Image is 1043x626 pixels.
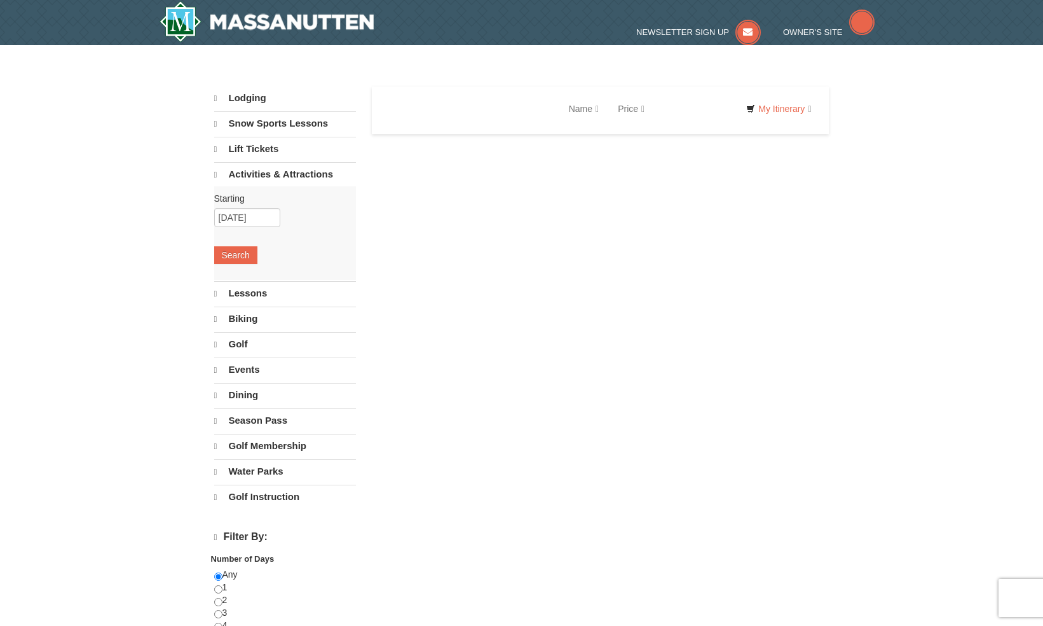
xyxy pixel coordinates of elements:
[214,246,257,264] button: Search
[214,137,356,161] a: Lift Tickets
[214,358,356,382] a: Events
[160,1,374,42] a: Massanutten Resort
[214,485,356,509] a: Golf Instruction
[211,554,275,564] strong: Number of Days
[783,27,843,37] span: Owner's Site
[783,27,875,37] a: Owner's Site
[636,27,729,37] span: Newsletter Sign Up
[214,434,356,458] a: Golf Membership
[214,111,356,136] a: Snow Sports Lessons
[214,332,356,356] a: Golf
[214,531,356,543] h4: Filter By:
[608,96,654,122] a: Price
[636,27,761,37] a: Newsletter Sign Up
[214,307,356,331] a: Biking
[214,281,356,305] a: Lessons
[214,192,346,205] label: Starting
[738,99,819,118] a: My Itinerary
[214,87,356,110] a: Lodging
[214,162,356,186] a: Activities & Attractions
[214,408,356,433] a: Season Pass
[160,1,374,42] img: Massanutten Resort Logo
[214,459,356,483] a: Water Parks
[559,96,608,122] a: Name
[214,383,356,407] a: Dining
